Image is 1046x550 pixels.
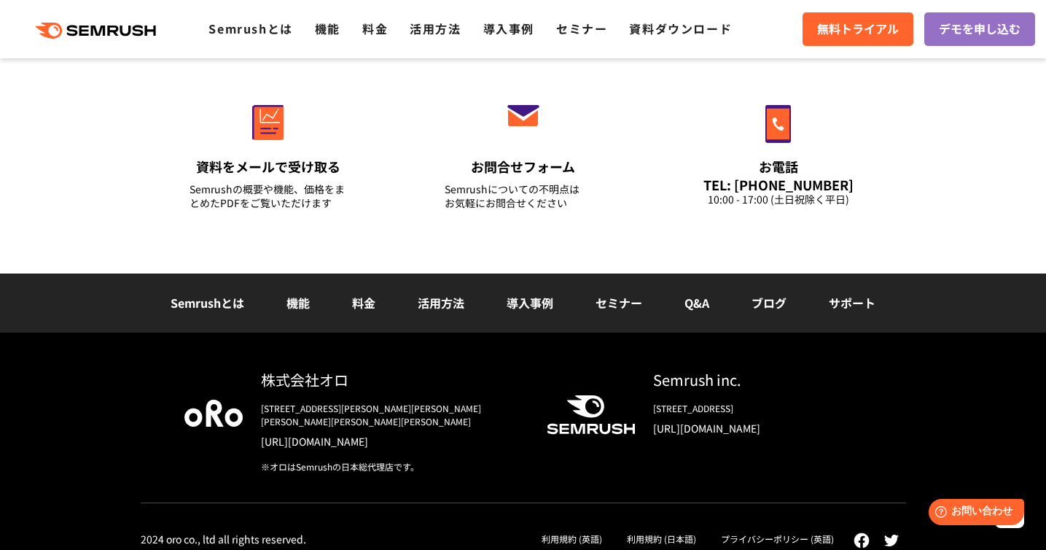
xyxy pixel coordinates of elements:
a: 資料ダウンロード [629,20,732,37]
a: Q&A [684,294,709,311]
a: 導入事例 [507,294,553,311]
a: プライバシーポリシー (英語) [721,532,834,545]
div: 株式会社オロ [261,369,523,390]
a: 機能 [315,20,340,37]
a: セミナー [556,20,607,37]
div: TEL: [PHONE_NUMBER] [700,177,857,193]
a: セミナー [596,294,642,311]
div: 資料をメールで受け取る [190,158,347,176]
img: twitter [884,535,899,546]
a: Semrushとは [208,20,292,37]
a: サポート [829,294,875,311]
a: 料金 [352,294,375,311]
span: 無料トライアル [817,20,899,39]
a: [URL][DOMAIN_NAME] [261,434,523,449]
div: Semrushの概要や機能、価格をまとめたPDFをご覧いただけます [190,182,347,210]
a: 料金 [362,20,388,37]
div: お問合せフォーム [445,158,602,176]
a: 活用方法 [418,294,464,311]
a: 利用規約 (日本語) [627,532,696,545]
a: [URL][DOMAIN_NAME] [653,421,862,435]
div: [STREET_ADDRESS][PERSON_NAME][PERSON_NAME][PERSON_NAME][PERSON_NAME][PERSON_NAME] [261,402,523,428]
a: 資料をメールで受け取る Semrushの概要や機能、価格をまとめたPDFをご覧いただけます [159,74,378,228]
span: デモを申し込む [939,20,1020,39]
a: 活用方法 [410,20,461,37]
a: ブログ [752,294,787,311]
iframe: Help widget launcher [916,493,1030,534]
img: facebook [854,532,870,549]
a: デモを申し込む [924,12,1035,46]
div: Semrushについての不明点は お気軽にお問合せください [445,182,602,210]
a: 無料トライアル [803,12,913,46]
a: 導入事例 [483,20,534,37]
div: Semrush inc. [653,369,862,390]
div: [STREET_ADDRESS] [653,402,862,415]
a: 機能 [286,294,310,311]
div: ※オロはSemrushの日本総代理店です。 [261,460,523,473]
div: お電話 [700,158,857,176]
a: Semrushとは [171,294,244,311]
a: お問合せフォーム Semrushについての不明点はお気軽にお問合せください [414,74,633,228]
div: 2024 oro co., ltd all rights reserved. [141,532,306,546]
img: oro company [184,400,243,426]
a: 利用規約 (英語) [542,532,602,545]
div: 10:00 - 17:00 (土日祝除く平日) [700,193,857,206]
